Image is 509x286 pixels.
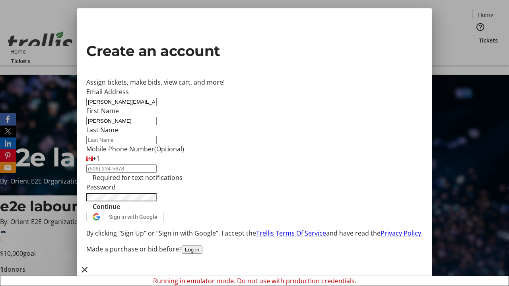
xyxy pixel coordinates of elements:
[86,164,157,173] input: (506) 234-5678
[86,183,116,191] label: Password
[86,87,129,96] label: Email Address
[77,262,93,278] button: Close
[109,214,157,220] span: Sign in with Google
[86,244,423,254] div: Made a purchase or bid before?
[86,117,157,125] input: First Name
[86,136,157,144] input: Last Name
[256,229,326,238] a: Trellis Terms Of Service
[93,173,183,182] tr-hint: Required for text notifications
[86,212,164,222] button: Sign in with Google
[86,228,423,238] p: By clicking “Sign Up” or “Sign in with Google”, I accept the and have read the .
[86,126,118,134] label: Last Name
[86,145,184,153] label: Mobile Phone Number (Optional)
[86,40,423,62] h2: Create an account
[381,229,421,238] a: Privacy Policy
[86,77,423,87] div: Assign tickets, make bids, view cart, and more!
[86,202,126,211] button: Continue
[93,202,120,211] span: Continue
[182,245,202,254] button: Log in
[86,106,119,115] label: First Name
[86,98,157,106] input: Email Address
